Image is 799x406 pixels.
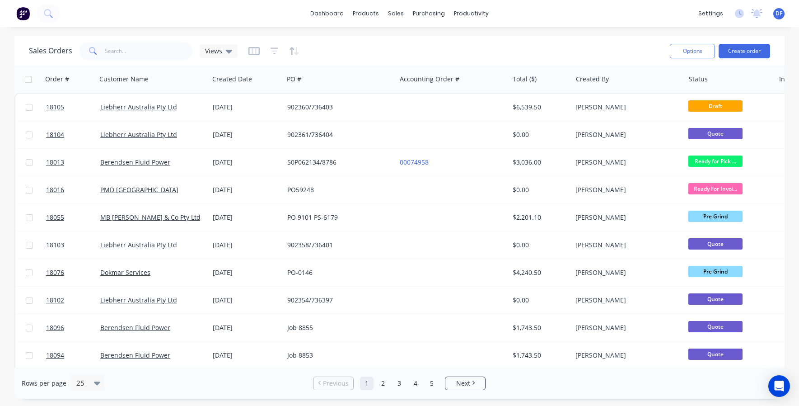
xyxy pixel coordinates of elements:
div: $0.00 [513,296,565,305]
div: $2,201.10 [513,213,565,222]
div: PO59248 [287,185,388,194]
div: [PERSON_NAME] [575,158,676,167]
span: 18104 [46,130,64,139]
div: settings [694,7,728,20]
span: 18103 [46,241,64,250]
div: [DATE] [213,268,280,277]
a: 18016 [46,176,100,203]
a: PMD [GEOGRAPHIC_DATA] [100,185,178,194]
h1: Sales Orders [29,47,72,55]
div: Accounting Order # [400,75,459,84]
span: Quote [688,349,743,360]
div: sales [383,7,408,20]
div: $0.00 [513,241,565,250]
span: Pre Grind [688,211,743,222]
span: 18016 [46,185,64,194]
span: Rows per page [22,379,66,388]
span: Ready for Pick ... [688,156,743,167]
div: products [348,7,383,20]
div: [PERSON_NAME] [575,268,676,277]
span: Views [205,46,222,56]
ul: Pagination [309,377,489,390]
div: 902358/736401 [287,241,388,250]
div: 50P062134/8786 [287,158,388,167]
a: Dokmar Services [100,268,150,277]
span: Previous [323,379,349,388]
a: 18094 [46,342,100,369]
div: [DATE] [213,130,280,139]
div: [DATE] [213,323,280,332]
a: dashboard [306,7,348,20]
img: Factory [16,7,30,20]
div: Status [689,75,708,84]
div: Job 8855 [287,323,388,332]
div: $1,743.50 [513,323,565,332]
div: Job 8853 [287,351,388,360]
div: 902360/736403 [287,103,388,112]
div: [PERSON_NAME] [575,130,676,139]
div: 902354/736397 [287,296,388,305]
div: [PERSON_NAME] [575,351,676,360]
span: 18102 [46,296,64,305]
button: Options [670,44,715,58]
a: Liebherr Australia Pty Ltd [100,130,177,139]
a: Next page [445,379,485,388]
div: [DATE] [213,185,280,194]
a: Berendsen Fluid Power [100,351,170,359]
a: 18102 [46,287,100,314]
a: Liebherr Australia Pty Ltd [100,241,177,249]
span: Next [456,379,470,388]
span: DF [776,9,782,18]
div: $0.00 [513,185,565,194]
a: Page 1 is your current page [360,377,374,390]
div: Total ($) [513,75,537,84]
div: [DATE] [213,213,280,222]
span: 18076 [46,268,64,277]
div: PO # [287,75,301,84]
div: Open Intercom Messenger [768,375,790,397]
button: Create order [719,44,770,58]
a: 18055 [46,204,100,231]
div: [PERSON_NAME] [575,296,676,305]
div: $6,539.50 [513,103,565,112]
span: 18013 [46,158,64,167]
a: 18104 [46,121,100,148]
a: 18096 [46,314,100,341]
a: Previous page [313,379,353,388]
div: $4,240.50 [513,268,565,277]
a: 18103 [46,231,100,259]
a: 18013 [46,149,100,176]
div: Order # [45,75,69,84]
a: 00074958 [400,158,429,166]
div: [PERSON_NAME] [575,185,676,194]
div: [PERSON_NAME] [575,213,676,222]
div: [DATE] [213,296,280,305]
span: Quote [688,128,743,139]
a: Page 2 [376,377,390,390]
div: PO-0146 [287,268,388,277]
a: Page 4 [409,377,422,390]
div: 902361/736404 [287,130,388,139]
div: [PERSON_NAME] [575,323,676,332]
a: MB [PERSON_NAME] & Co Pty Ltd [100,213,201,222]
span: Pre Grind [688,266,743,277]
span: Draft [688,100,743,112]
div: $3,036.00 [513,158,565,167]
div: Created By [576,75,609,84]
div: PO 9101 PS-6179 [287,213,388,222]
div: [PERSON_NAME] [575,103,676,112]
a: Page 5 [425,377,439,390]
span: 18055 [46,213,64,222]
div: Created Date [212,75,252,84]
span: 18094 [46,351,64,360]
div: [DATE] [213,241,280,250]
a: Liebherr Australia Pty Ltd [100,103,177,111]
span: 18105 [46,103,64,112]
div: [DATE] [213,158,280,167]
span: Ready For Invoi... [688,183,743,194]
a: Berendsen Fluid Power [100,323,170,332]
div: productivity [449,7,493,20]
div: [DATE] [213,351,280,360]
div: $0.00 [513,130,565,139]
input: Search... [105,42,193,60]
